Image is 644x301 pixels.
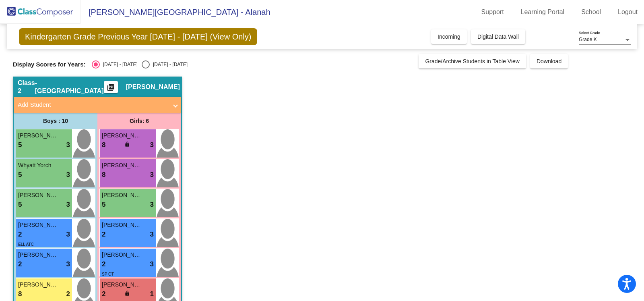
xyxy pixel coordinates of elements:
button: Print Students Details [104,81,118,93]
span: 3 [150,170,154,180]
span: Whyatt Yorch [18,161,58,170]
span: - [GEOGRAPHIC_DATA] [35,79,104,95]
span: 5 [102,199,105,210]
span: ELL ATC [18,242,34,247]
span: [PERSON_NAME] [18,191,58,199]
span: lock [124,291,130,296]
span: Incoming [438,33,460,40]
a: Support [475,6,510,19]
a: School [575,6,607,19]
span: Download [537,58,561,64]
span: 3 [150,229,154,240]
span: [PERSON_NAME][GEOGRAPHIC_DATA] - Alanah [80,6,270,19]
div: [DATE] - [DATE] [150,61,188,68]
a: Logout [611,6,644,19]
span: 3 [66,199,70,210]
span: 3 [150,140,154,150]
span: Grade K [579,37,597,42]
span: [PERSON_NAME] [102,280,142,289]
span: [PERSON_NAME] [PERSON_NAME] [102,251,142,259]
span: 3 [150,199,154,210]
mat-expansion-panel-header: Add Student [14,97,181,113]
span: 8 [102,140,105,150]
span: 2 [66,289,70,299]
span: lock [124,141,130,147]
span: [PERSON_NAME] [102,161,142,170]
span: 2 [102,229,105,240]
span: [PERSON_NAME] [102,131,142,140]
span: 3 [66,170,70,180]
a: Learning Portal [514,6,571,19]
span: 5 [18,140,22,150]
span: Digital Data Wall [477,33,519,40]
span: Class 2 [18,79,35,95]
span: [PERSON_NAME] [102,191,142,199]
button: Download [530,54,568,69]
button: Digital Data Wall [471,29,525,44]
span: Kindergarten Grade Previous Year [DATE] - [DATE] (View Only) [19,28,257,45]
button: Grade/Archive Students in Table View [419,54,526,69]
div: [DATE] - [DATE] [100,61,138,68]
span: 1 [150,289,154,299]
div: Girls: 6 [97,113,181,129]
span: 8 [102,170,105,180]
button: Incoming [431,29,467,44]
span: [PERSON_NAME] [18,280,58,289]
span: 3 [66,229,70,240]
span: 2 [102,289,105,299]
span: 5 [18,170,22,180]
span: 2 [102,259,105,270]
span: 5 [18,199,22,210]
span: Grade/Archive Students in Table View [425,58,520,64]
mat-panel-title: Add Student [18,100,167,110]
span: 2 [18,259,22,270]
span: 3 [150,259,154,270]
div: Boys : 10 [14,113,97,129]
span: [PERSON_NAME] [102,221,142,229]
span: 8 [18,289,22,299]
span: Display Scores for Years: [13,61,86,68]
span: 3 [66,259,70,270]
span: [PERSON_NAME] [18,131,58,140]
mat-icon: picture_as_pdf [106,83,116,95]
span: [PERSON_NAME] [18,221,58,229]
span: [PERSON_NAME] [18,251,58,259]
mat-radio-group: Select an option [92,60,188,69]
span: SP OT [102,272,114,276]
span: 2 [18,229,22,240]
span: [PERSON_NAME] [126,83,180,91]
span: 3 [66,140,70,150]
